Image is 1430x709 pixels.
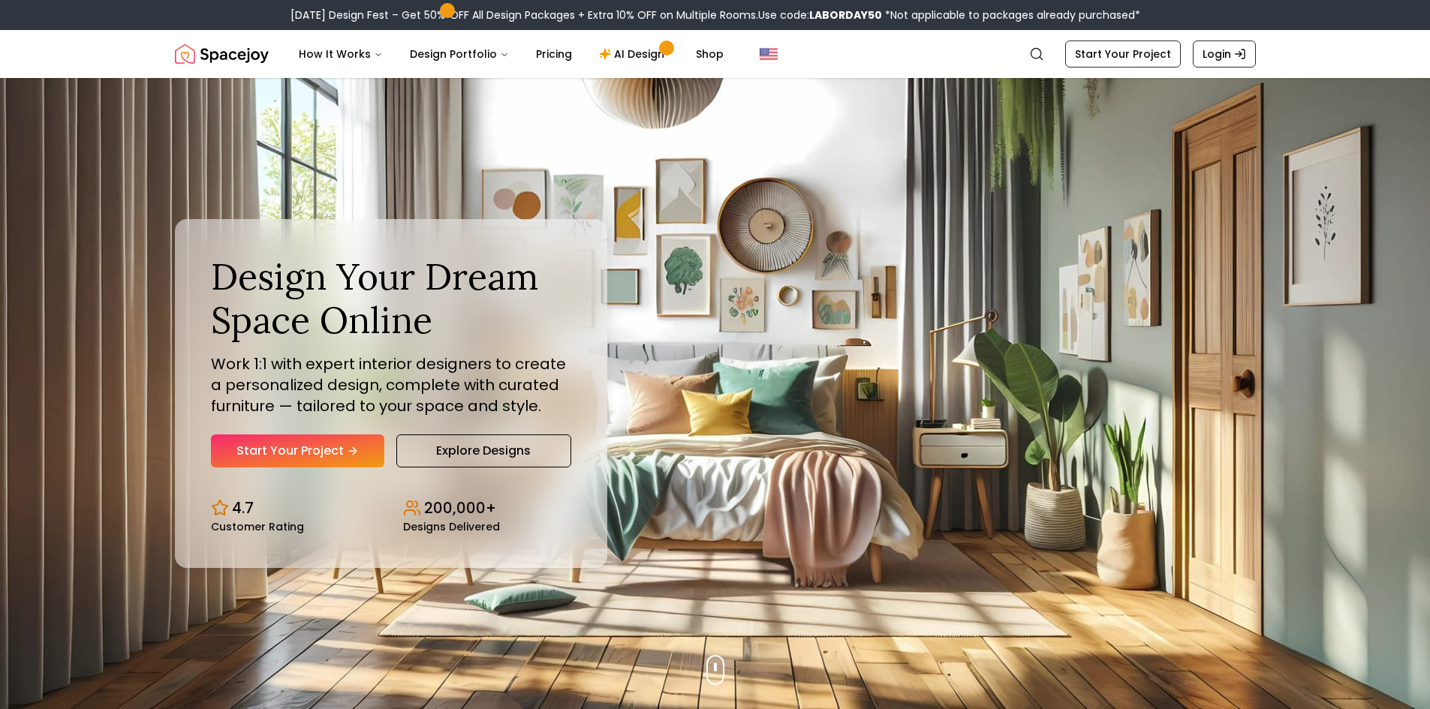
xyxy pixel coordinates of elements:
a: Shop [684,39,736,69]
img: Spacejoy Logo [175,39,269,69]
h1: Design Your Dream Space Online [211,255,571,341]
small: Customer Rating [211,521,304,532]
nav: Main [287,39,736,69]
a: Spacejoy [175,39,269,69]
div: Design stats [211,485,571,532]
a: Explore Designs [396,434,571,467]
div: [DATE] Design Fest – Get 50% OFF All Design Packages + Extra 10% OFF on Multiple Rooms. [291,8,1140,23]
img: United States [760,45,778,63]
p: 4.7 [232,497,254,518]
span: Use code: [758,8,882,23]
nav: Global [175,30,1256,78]
button: How It Works [287,39,395,69]
a: Login [1193,41,1256,68]
small: Designs Delivered [403,521,500,532]
p: 200,000+ [424,497,496,518]
p: Work 1:1 with expert interior designers to create a personalized design, complete with curated fu... [211,353,571,416]
a: Start Your Project [1065,41,1181,68]
b: LABORDAY50 [809,8,882,23]
a: Start Your Project [211,434,384,467]
span: *Not applicable to packages already purchased* [882,8,1140,23]
button: Design Portfolio [398,39,521,69]
a: Pricing [524,39,584,69]
a: AI Design [587,39,681,69]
